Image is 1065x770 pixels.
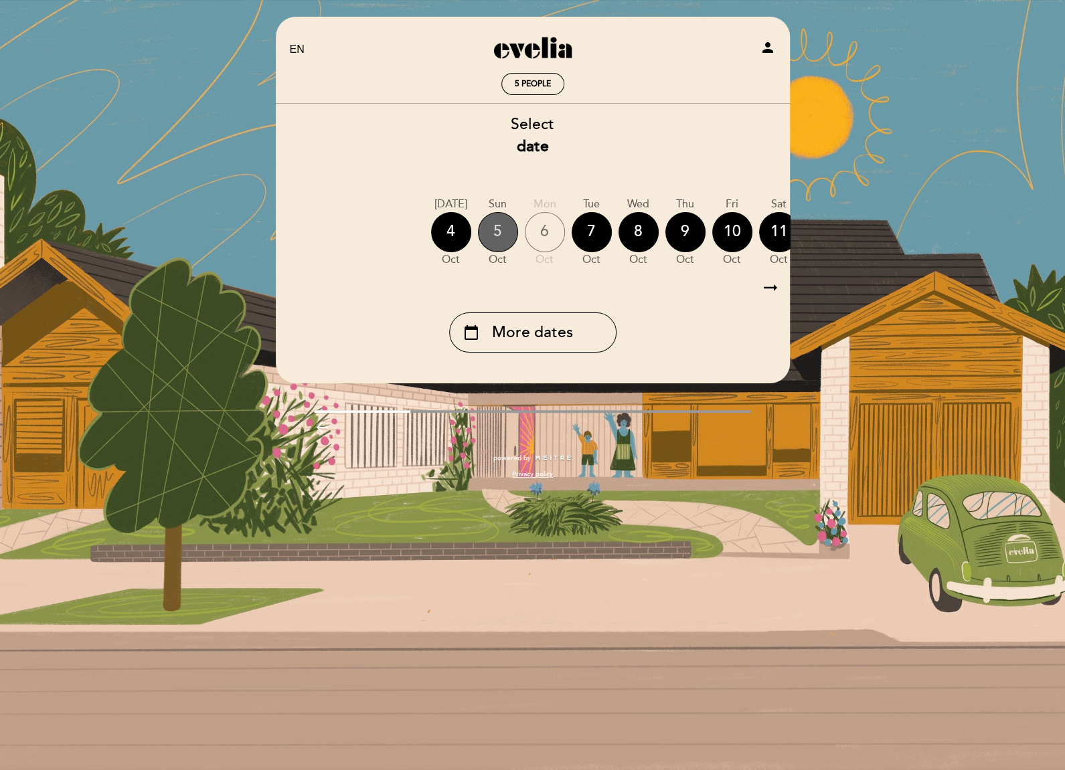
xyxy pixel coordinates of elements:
div: Wed [619,197,659,212]
i: arrow_backward [314,419,330,436]
i: arrow_right_alt [760,274,781,302]
img: MEITRE [534,455,572,462]
div: Oct [478,252,518,268]
div: Oct [759,252,799,268]
div: Tue [572,197,612,212]
a: powered by [493,454,572,463]
div: 11 [759,212,799,252]
a: Evelia [449,31,617,68]
div: 5 [478,212,518,252]
div: 4 [431,212,471,252]
div: Sun [478,197,518,212]
div: Thu [665,197,706,212]
div: 6 [525,212,565,252]
b: date [517,137,549,156]
div: Oct [665,252,706,268]
div: Fri [712,197,752,212]
div: Oct [712,252,752,268]
a: Privacy policy [512,470,553,479]
div: Select [275,114,791,158]
div: Oct [525,252,565,268]
i: person [760,39,776,56]
div: Oct [572,252,612,268]
i: calendar_today [463,321,479,344]
div: 7 [572,212,612,252]
div: Mon [525,197,565,212]
div: 10 [712,212,752,252]
div: Oct [431,252,471,268]
div: Sat [759,197,799,212]
div: Oct [619,252,659,268]
div: 8 [619,212,659,252]
div: 9 [665,212,706,252]
span: powered by [493,454,531,463]
div: [DATE] [431,197,471,212]
button: person [760,39,776,60]
span: More dates [492,322,573,344]
span: 5 people [515,79,551,89]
